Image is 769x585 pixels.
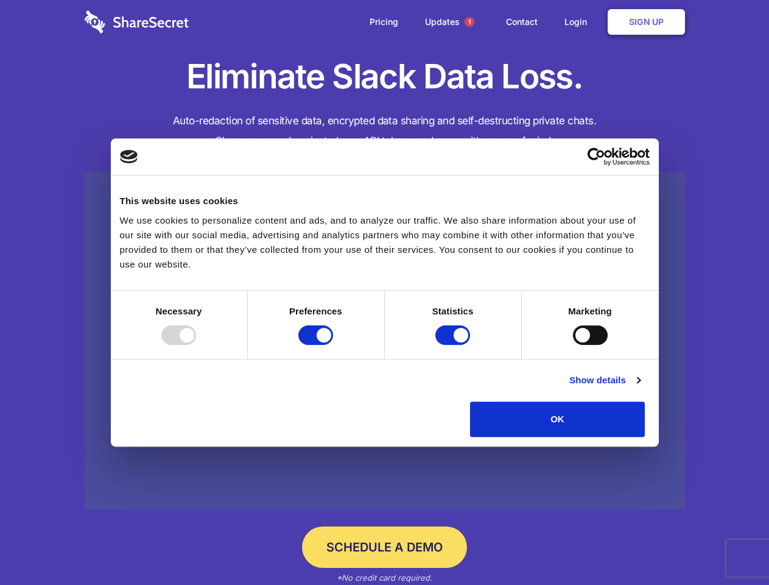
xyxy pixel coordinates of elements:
span: 1 [465,17,474,27]
a: Schedule a Demo [302,526,467,568]
div: This website uses cookies [120,194,650,208]
a: Usercentrics Cookiebot - opens in a new window [543,147,650,166]
img: logo [120,150,138,163]
strong: Statistics [432,306,474,316]
img: logo-wordmark-white-trans-d4663122ce5f474addd5e946df7df03e33cb6a1c49d2221995e7729f52c070b2.svg [85,10,189,34]
div: We use cookies to personalize content and ads, and to analyze our traffic. We also share informat... [120,213,650,272]
h1: Eliminate Slack Data Loss. [85,55,685,99]
button: OK [470,402,645,437]
a: Login [552,3,605,41]
h4: Auto-redaction of sensitive data, encrypted data sharing and self-destructing private chats. Shar... [85,111,685,151]
strong: Marketing [568,306,612,316]
strong: Necessary [156,306,202,316]
strong: Preferences [289,306,342,316]
a: Pricing [357,3,410,41]
a: Contact [494,3,550,41]
a: Wistia video thumbnail [85,172,685,510]
em: *No credit card required. [337,573,432,583]
a: Show details [569,373,640,388]
a: Sign Up [608,9,685,35]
